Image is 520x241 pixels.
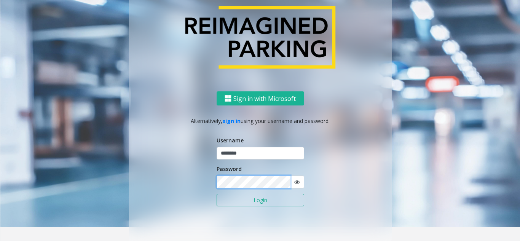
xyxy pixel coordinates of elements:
[137,117,384,125] p: Alternatively, using your username and password.
[217,194,304,207] button: Login
[217,136,244,144] label: Username
[217,165,242,173] label: Password
[217,91,304,105] button: Sign in with Microsoft
[222,117,241,124] a: sign in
